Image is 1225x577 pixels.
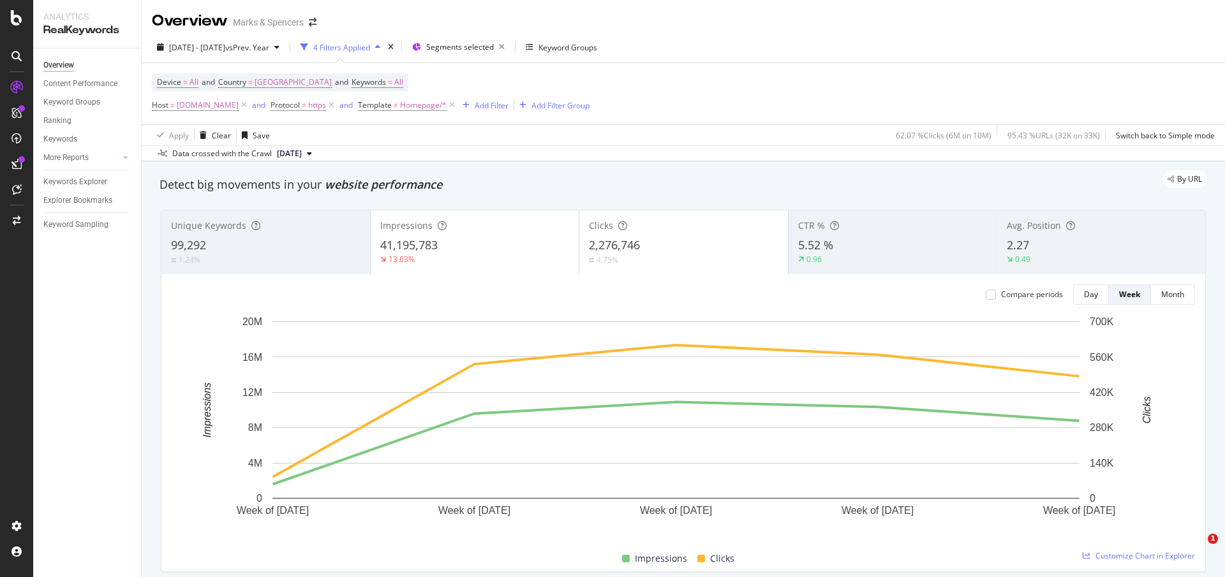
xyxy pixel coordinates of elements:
[253,130,270,141] div: Save
[171,258,176,262] img: Equal
[189,73,198,91] span: All
[521,37,602,57] button: Keyword Groups
[589,258,594,262] img: Equal
[171,237,206,252] span: 99,292
[1109,284,1151,305] button: Week
[309,18,316,27] div: arrow-right-arrow-left
[1095,550,1195,561] span: Customize Chart in Explorer
[380,237,438,252] span: 41,195,783
[172,148,272,159] div: Data crossed with the Crawl
[248,77,253,87] span: =
[352,77,386,87] span: Keywords
[157,77,181,87] span: Device
[635,551,687,566] span: Impressions
[43,59,74,72] div: Overview
[798,237,833,252] span: 5.52 %
[400,96,447,114] span: Homepage/*
[202,77,215,87] span: and
[1090,422,1114,433] text: 280K
[43,175,107,189] div: Keywords Explorer
[43,133,77,146] div: Keywords
[152,37,285,57] button: [DATE] - [DATE]vsPrev. Year
[171,219,246,231] span: Unique Keywords
[1084,289,1098,300] div: Day
[514,98,590,113] button: Add Filter Group
[394,99,398,110] span: ≠
[43,77,132,91] a: Content Performance
[43,133,132,146] a: Keywords
[43,151,89,164] div: More Reports
[457,98,509,113] button: Add Filter
[589,237,640,252] span: 2,276,746
[295,37,385,57] button: 4 Filters Applied
[43,59,132,72] a: Overview
[475,100,509,111] div: Add Filter
[242,387,262,398] text: 12M
[1083,550,1195,561] a: Customize Chart in Explorer
[248,422,262,433] text: 8M
[1141,397,1152,424] text: Clicks
[1073,284,1109,305] button: Day
[255,73,332,91] span: [GEOGRAPHIC_DATA]
[806,254,822,265] div: 0.96
[589,219,613,231] span: Clicks
[43,114,71,128] div: Ranking
[152,99,168,110] span: Host
[252,99,265,110] div: and
[339,99,353,111] button: and
[394,73,403,91] span: All
[531,100,590,111] div: Add Filter Group
[43,77,117,91] div: Content Performance
[896,130,991,141] div: 62.07 % Clicks ( 6M on 10M )
[183,77,188,87] span: =
[152,10,228,32] div: Overview
[1090,493,1095,504] text: 0
[43,96,132,109] a: Keyword Groups
[1208,534,1218,544] span: 1
[43,218,132,231] a: Keyword Sampling
[43,175,132,189] a: Keywords Explorer
[237,505,309,516] text: Week of [DATE]
[1090,387,1114,398] text: 420K
[43,10,131,23] div: Analytics
[640,505,712,516] text: Week of [DATE]
[388,77,392,87] span: =
[313,42,370,53] div: 4 Filters Applied
[233,16,304,29] div: Marks & Spencers
[242,351,262,362] text: 16M
[43,96,100,109] div: Keyword Groups
[152,125,189,145] button: Apply
[1151,284,1195,305] button: Month
[426,41,494,52] span: Segments selected
[212,130,231,141] div: Clear
[43,23,131,38] div: RealKeywords
[43,151,119,164] a: More Reports
[1007,219,1061,231] span: Avg. Position
[1116,130,1215,141] div: Switch back to Simple mode
[179,254,200,265] div: 1.24%
[218,77,246,87] span: Country
[339,99,353,110] div: and
[389,254,415,265] div: 13.63%
[1162,170,1207,188] div: legacy label
[1043,505,1115,516] text: Week of [DATE]
[225,42,269,53] span: vs Prev. Year
[1161,289,1184,300] div: Month
[335,77,348,87] span: and
[1015,254,1030,265] div: 0.49
[1090,458,1114,469] text: 140K
[170,99,175,110] span: =
[177,96,239,114] span: [DOMAIN_NAME]
[1119,289,1140,300] div: Week
[1182,534,1212,564] iframe: Intercom live chat
[248,458,262,469] text: 4M
[597,254,618,265] div: 4.75%
[169,130,189,141] div: Apply
[242,316,262,327] text: 20M
[256,493,262,504] text: 0
[172,315,1180,536] div: A chart.
[538,42,597,53] div: Keyword Groups
[358,99,392,110] span: Template
[277,148,302,159] span: 2024 Aug. 3rd
[1001,289,1063,300] div: Compare periods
